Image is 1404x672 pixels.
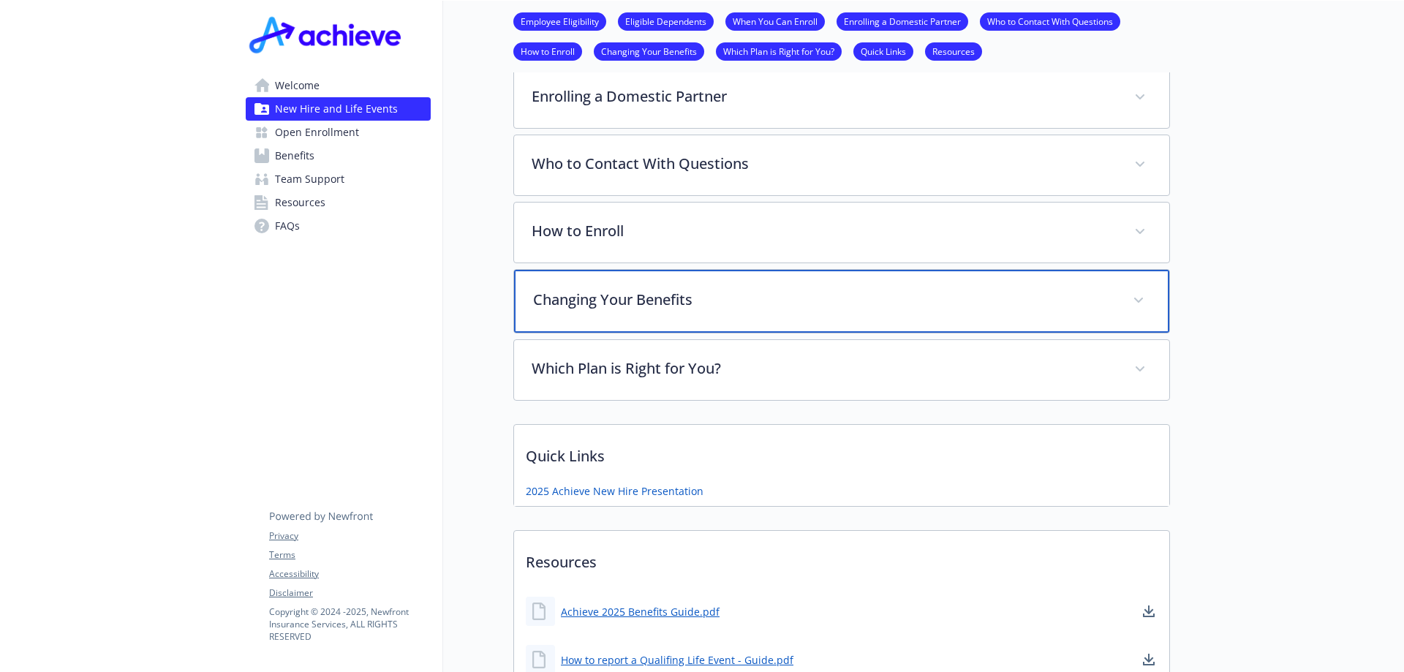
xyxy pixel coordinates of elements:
a: When You Can Enroll [725,14,825,28]
a: Accessibility [269,567,430,581]
a: New Hire and Life Events [246,97,431,121]
a: Changing Your Benefits [594,44,704,58]
a: Employee Eligibility [513,14,606,28]
a: Disclaimer [269,586,430,600]
span: Open Enrollment [275,121,359,144]
a: How to Enroll [513,44,582,58]
a: Welcome [246,74,431,97]
div: Which Plan is Right for You? [514,340,1169,400]
a: 2025 Achieve New Hire Presentation [526,483,703,499]
span: Welcome [275,74,320,97]
a: Privacy [269,529,430,543]
span: FAQs [275,214,300,238]
a: Achieve 2025 Benefits Guide.pdf [561,604,720,619]
p: Quick Links [514,425,1169,479]
a: download document [1140,603,1158,620]
a: Resources [246,191,431,214]
a: FAQs [246,214,431,238]
a: Team Support [246,167,431,191]
div: Changing Your Benefits [514,270,1169,333]
a: Benefits [246,144,431,167]
div: Enrolling a Domestic Partner [514,68,1169,128]
p: Copyright © 2024 - 2025 , Newfront Insurance Services, ALL RIGHTS RESERVED [269,605,430,643]
a: Open Enrollment [246,121,431,144]
span: Resources [275,191,325,214]
a: Who to Contact With Questions [980,14,1120,28]
p: Who to Contact With Questions [532,153,1117,175]
div: Who to Contact With Questions [514,135,1169,195]
a: How to report a Qualifing Life Event - Guide.pdf [561,652,793,668]
a: Eligible Dependents [618,14,714,28]
p: Which Plan is Right for You? [532,358,1117,380]
a: Which Plan is Right for You? [716,44,842,58]
a: Enrolling a Domestic Partner [837,14,968,28]
p: How to Enroll [532,220,1117,242]
a: Quick Links [853,44,913,58]
p: Resources [514,531,1169,585]
span: Team Support [275,167,344,191]
a: Resources [925,44,982,58]
p: Enrolling a Domestic Partner [532,86,1117,107]
a: download document [1140,651,1158,668]
p: Changing Your Benefits [533,289,1115,311]
div: How to Enroll [514,203,1169,263]
span: New Hire and Life Events [275,97,398,121]
a: Terms [269,548,430,562]
span: Benefits [275,144,314,167]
